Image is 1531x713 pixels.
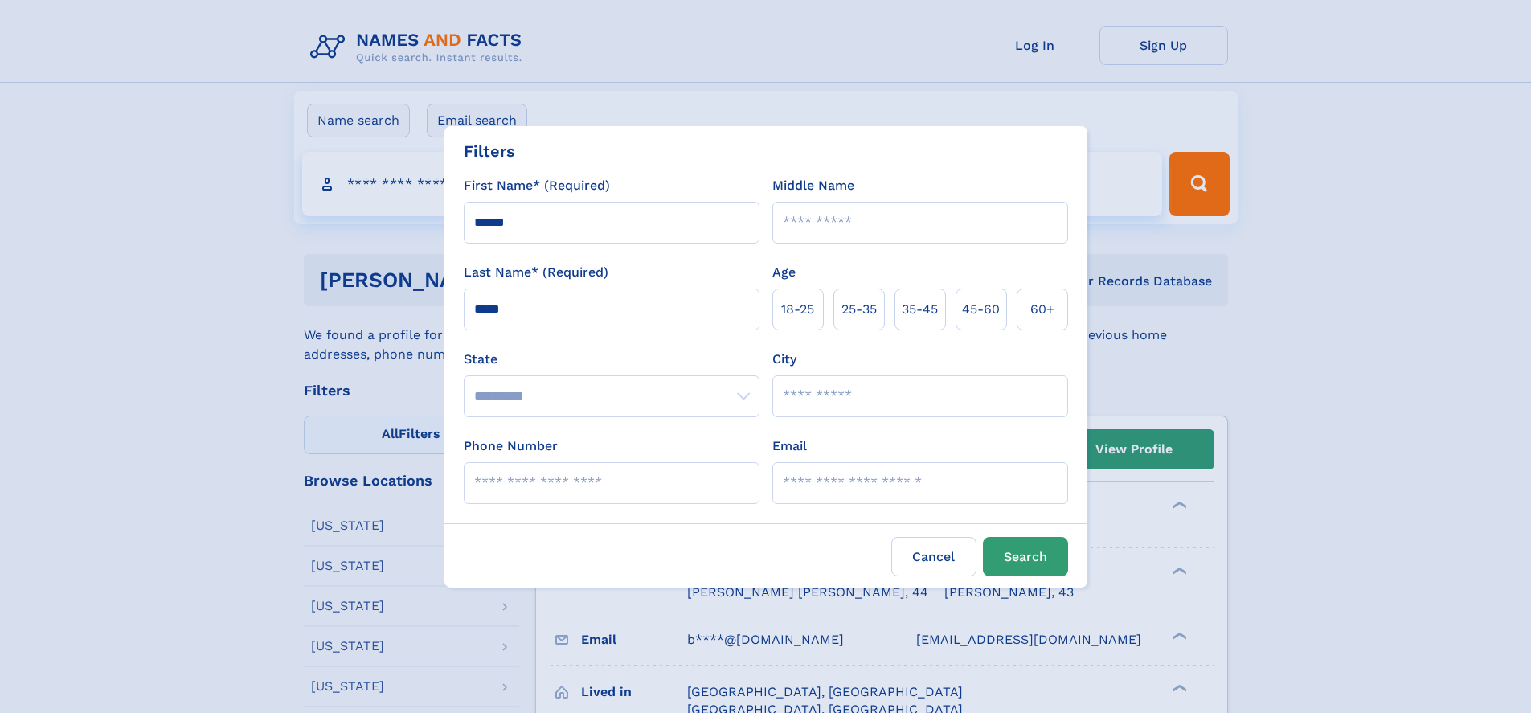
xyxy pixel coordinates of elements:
[772,350,796,369] label: City
[902,300,938,319] span: 35‑45
[891,537,976,576] label: Cancel
[1030,300,1054,319] span: 60+
[464,263,608,282] label: Last Name* (Required)
[841,300,877,319] span: 25‑35
[464,176,610,195] label: First Name* (Required)
[983,537,1068,576] button: Search
[464,350,759,369] label: State
[464,139,515,163] div: Filters
[781,300,814,319] span: 18‑25
[464,436,558,456] label: Phone Number
[962,300,1000,319] span: 45‑60
[772,176,854,195] label: Middle Name
[772,263,796,282] label: Age
[772,436,807,456] label: Email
